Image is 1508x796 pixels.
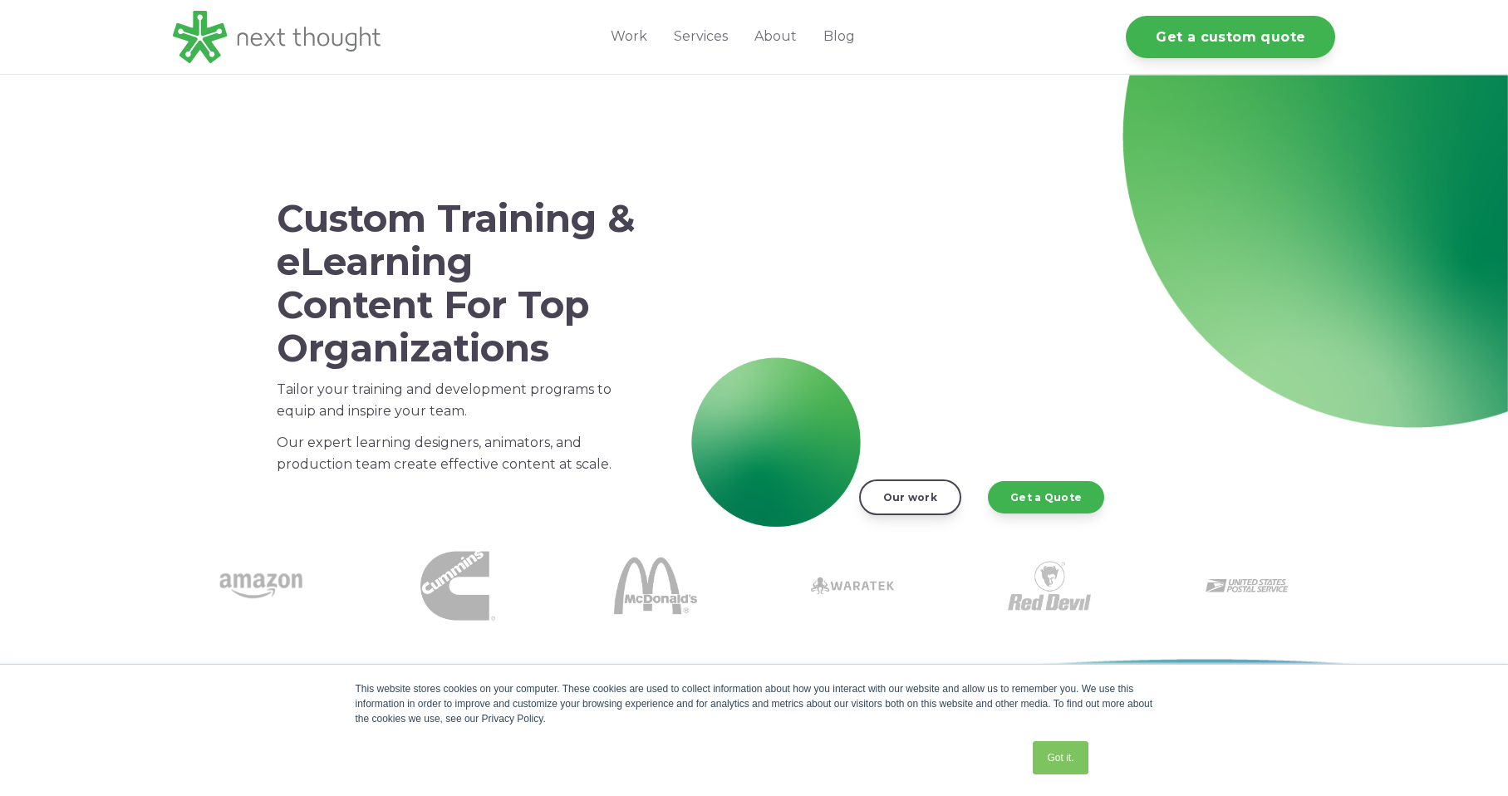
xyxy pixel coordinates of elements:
img: Red Devil [1008,544,1091,627]
img: amazon-1 [219,544,302,627]
img: USPS [1206,544,1289,627]
a: Get a custom quote [1126,16,1335,58]
h1: Custom Training & eLearning Content For Top Organizations [277,197,636,369]
p: Our expert learning designers, animators, and production team create effective content at scale. [277,432,636,475]
iframe: NextThought Reel [727,183,1226,464]
a: Got it. [1033,741,1088,774]
img: Waratek logo [811,544,894,627]
a: Our work [859,479,961,514]
a: Get a Quote [988,481,1104,513]
img: Cummins [420,548,495,623]
p: Tailor your training and development programs to equip and inspire your team. [277,379,636,422]
img: LG - NextThought Logo [173,11,381,63]
div: This website stores cookies on your computer. These cookies are used to collect information about... [356,681,1153,726]
img: McDonalds 1 [614,544,697,627]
